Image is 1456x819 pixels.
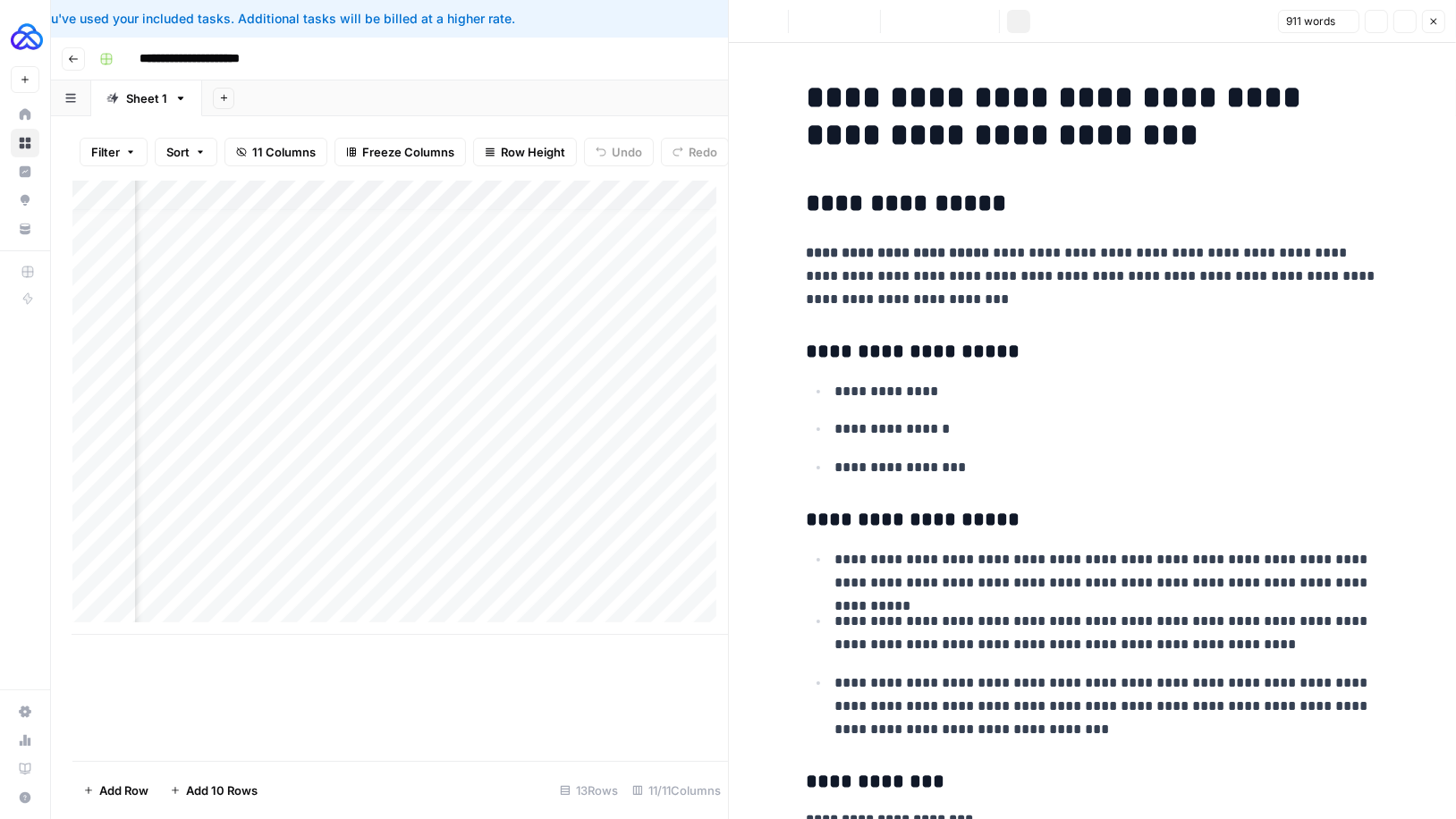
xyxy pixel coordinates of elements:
[166,143,190,161] span: Sort
[473,138,577,166] button: Row Height
[11,755,39,783] a: Learning Hub
[99,781,148,799] span: Add Row
[159,776,268,805] button: Add 10 Rows
[553,776,625,805] div: 13 Rows
[80,138,148,166] button: Filter
[91,143,120,161] span: Filter
[155,138,217,166] button: Sort
[224,138,327,166] button: 11 Columns
[91,80,202,116] a: Sheet 1
[14,10,910,28] div: You've used your included tasks. Additional tasks will be billed at a higher rate.
[11,726,39,755] a: Usage
[334,138,466,166] button: Freeze Columns
[252,143,316,161] span: 11 Columns
[11,21,43,53] img: AUQ Logo
[612,143,642,161] span: Undo
[11,215,39,243] a: Your Data
[661,138,729,166] button: Redo
[186,781,258,799] span: Add 10 Rows
[11,14,39,59] button: Workspace: AUQ
[501,143,565,161] span: Row Height
[11,186,39,215] a: Opportunities
[72,776,159,805] button: Add Row
[11,783,39,812] button: Help + Support
[1286,13,1335,30] span: 911 words
[625,776,728,805] div: 11/11 Columns
[584,138,654,166] button: Undo
[126,89,167,107] div: Sheet 1
[362,143,454,161] span: Freeze Columns
[11,697,39,726] a: Settings
[689,143,717,161] span: Redo
[11,157,39,186] a: Insights
[1278,10,1359,33] button: 911 words
[11,100,39,129] a: Home
[11,129,39,157] a: Browse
